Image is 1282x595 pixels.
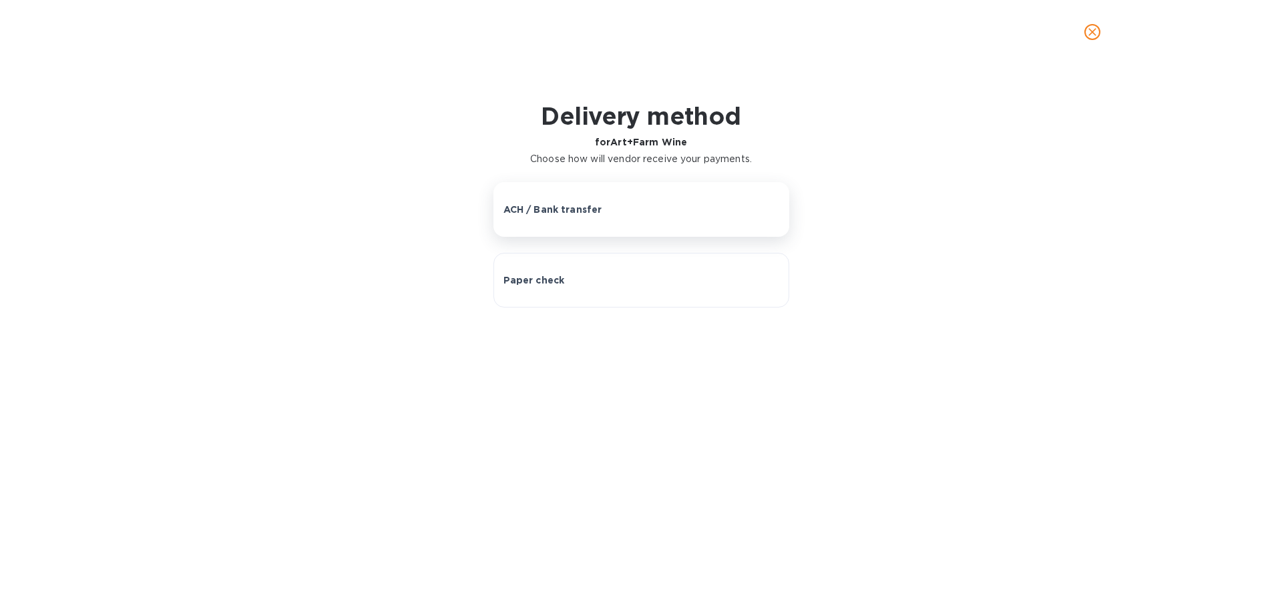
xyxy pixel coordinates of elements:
p: Paper check [503,273,565,287]
button: Paper check [493,253,789,308]
p: Choose how will vendor receive your payments. [530,152,752,166]
b: for Art+Farm Wine [595,137,687,147]
h1: Delivery method [530,102,752,130]
p: ACH / Bank transfer [503,203,602,216]
button: ACH / Bank transfer [493,182,789,237]
button: close [1076,16,1108,48]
